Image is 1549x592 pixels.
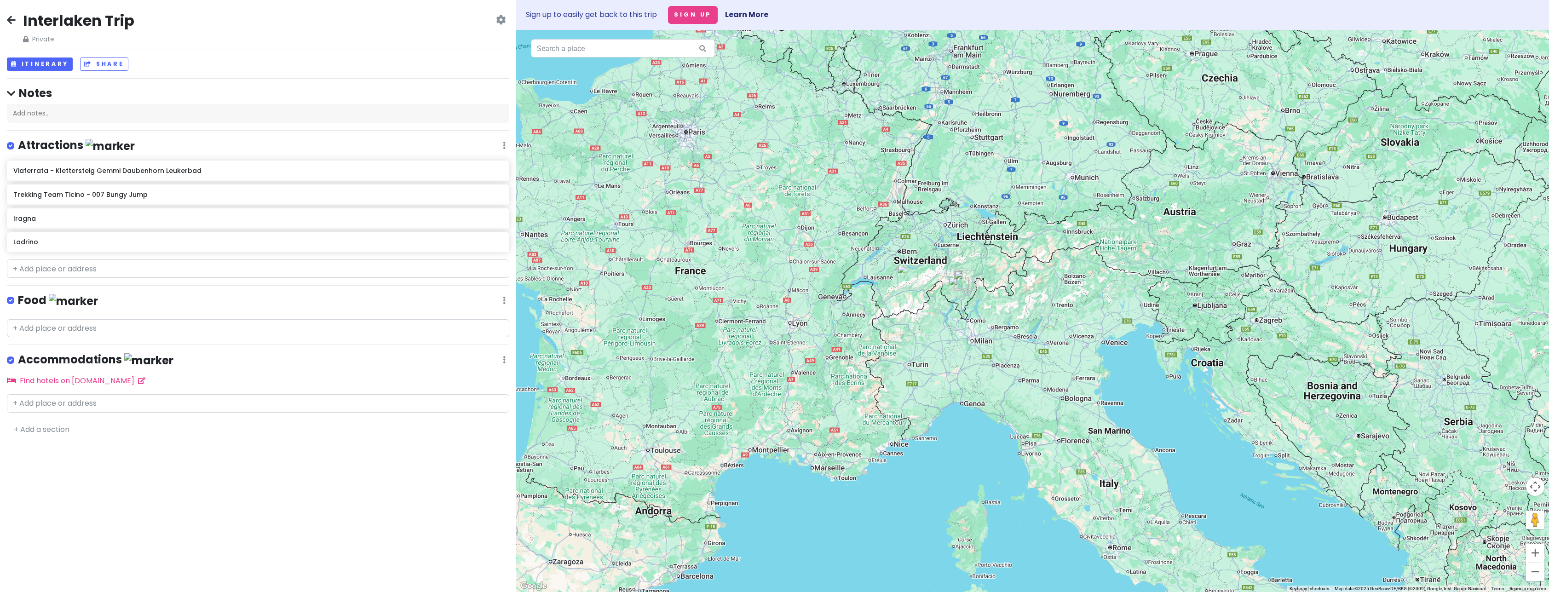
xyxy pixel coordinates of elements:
img: marker [86,139,135,153]
input: + Add place or address [7,319,509,338]
h6: Viaferrata - Klettersteig Gemmi Daubenhorn Leukerbad [13,167,503,175]
div: Lodrino [954,270,974,291]
h6: Trekking Team Ticino - 007 Bungy Jump [13,190,503,199]
a: Report a map error [1509,586,1546,591]
button: Itinerary [7,57,73,71]
span: Map data ©2025 GeoBasis-DE/BKG (©2009), Google, Inst. Geogr. Nacional [1335,586,1486,591]
button: Zoom out [1526,563,1544,581]
img: marker [49,294,98,308]
div: Iragna [954,269,974,289]
input: + Add place or address [7,259,509,278]
img: marker [124,353,173,368]
h4: Food [18,293,98,308]
h2: Interlaken Trip [23,11,134,30]
h4: Attractions [18,138,135,153]
div: Viaferrata - Klettersteig Gemmi Daubenhorn Leukerbad [897,265,917,285]
a: Find hotels on [DOMAIN_NAME] [7,375,145,386]
a: Terms (opens in new tab) [1491,586,1504,591]
h6: Lodrino [13,238,503,246]
input: + Add place or address [7,394,509,413]
a: Learn More [725,9,768,20]
button: Share [80,57,128,71]
button: Drag Pegman onto the map to open Street View [1526,511,1544,529]
button: Keyboard shortcuts [1290,586,1329,592]
h4: Notes [7,86,509,100]
button: Map camera controls [1526,477,1544,496]
h6: Iragna [13,214,503,223]
div: Add notes... [7,104,509,123]
input: Search a place [531,39,715,57]
button: Zoom in [1526,544,1544,562]
h4: Accommodations [18,352,173,368]
button: Sign Up [668,6,718,24]
span: Private [23,34,134,44]
a: + Add a section [14,424,69,435]
div: Trekking Team Ticino - 007 Bungy Jump [949,277,969,297]
img: Google [518,580,549,592]
a: Open this area in Google Maps (opens a new window) [518,580,549,592]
